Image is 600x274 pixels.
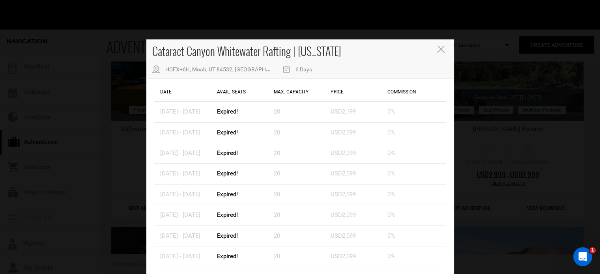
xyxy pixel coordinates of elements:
[165,66,288,73] span: HCFX+6H, Moab, UT 84532, [GEOGRAPHIC_DATA]
[217,129,238,136] abc: Expired!
[160,149,200,157] div: [DATE] - [DATE]
[295,66,312,73] span: 6 Days
[437,46,446,54] button: Close
[217,149,238,157] abc: Expired!
[387,108,395,116] div: 0%
[331,170,356,178] div: USD2,099
[217,253,238,260] abc: Expired!
[331,211,356,219] div: USD2,099
[217,191,238,198] abc: Expired!
[385,83,442,101] div: Commission
[589,247,596,253] span: 1
[387,170,395,178] div: 0%
[331,232,356,240] div: USD2,099
[274,108,280,116] div: 20
[160,211,200,219] div: [DATE] - [DATE]
[331,149,356,157] div: USD2,099
[387,149,395,157] div: 0%
[387,129,395,137] div: 0%
[331,252,356,261] div: USD2,099
[331,129,356,137] div: USD2,099
[274,190,280,199] div: 20
[160,170,200,178] div: [DATE] - [DATE]
[274,129,280,137] div: 20
[160,232,200,240] div: [DATE] - [DATE]
[160,252,200,261] div: [DATE] - [DATE]
[217,170,238,177] abc: Expired!
[387,252,395,261] div: 0%
[331,108,356,116] div: USD2,199
[158,83,215,101] div: Date
[160,190,200,199] div: [DATE] - [DATE]
[217,211,238,218] abc: Expired!
[387,211,395,219] div: 0%
[217,232,238,239] abc: Expired!
[152,43,341,59] span: Cataract Canyon Whitewater Rafting | [US_STATE]
[215,83,272,101] div: Avail. Seats
[274,252,280,261] div: 20
[274,149,280,157] div: 20
[160,108,200,116] div: [DATE] - [DATE]
[329,83,385,101] div: Price
[272,83,329,101] div: Max. Capacity
[331,190,356,199] div: USD2,099
[387,190,395,199] div: 0%
[387,232,395,240] div: 0%
[274,211,280,219] div: 20
[573,247,592,266] iframe: Intercom live chat
[274,170,280,178] div: 20
[217,108,238,115] abc: Expired!
[274,232,280,240] div: 20
[160,129,200,137] div: [DATE] - [DATE]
